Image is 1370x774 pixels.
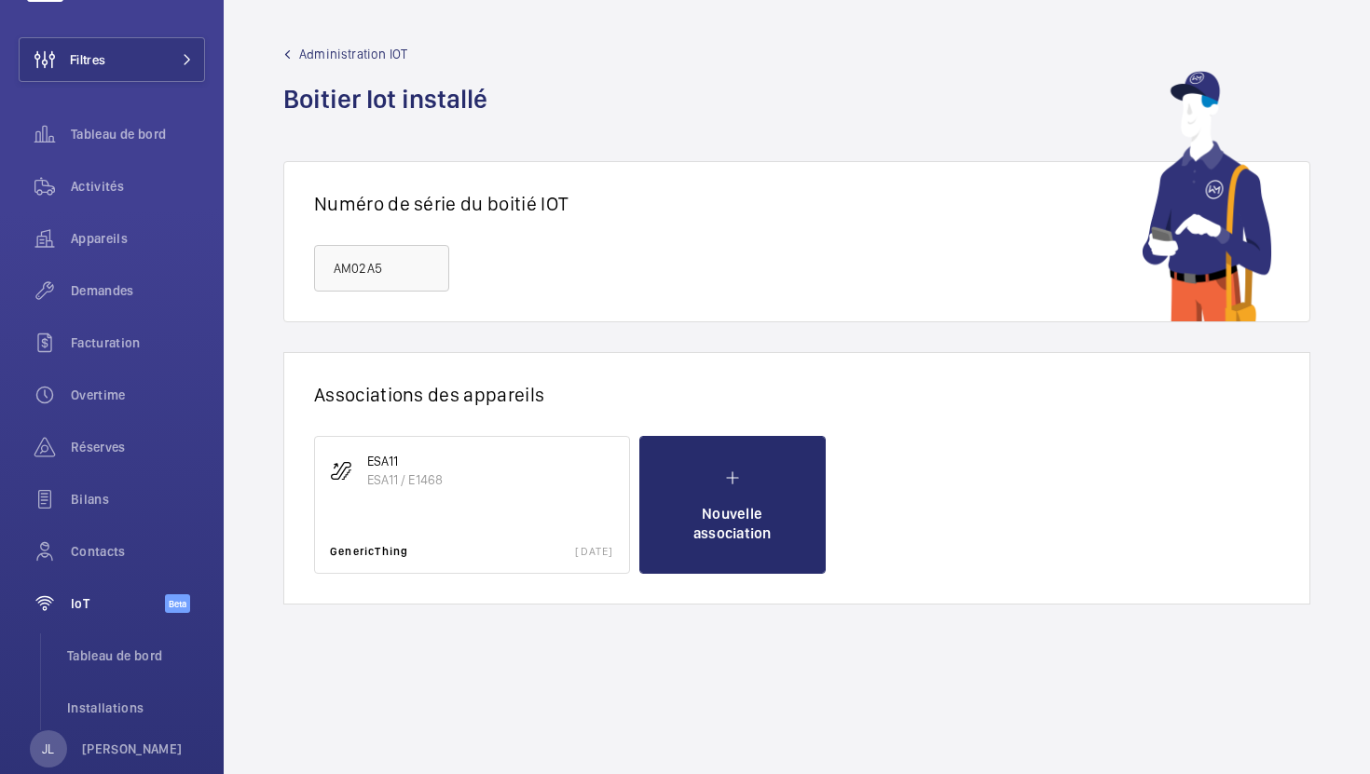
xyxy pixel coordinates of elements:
[71,281,205,300] span: Demandes
[330,545,408,558] p: GenericThing
[575,545,613,558] p: [DATE]
[71,594,165,613] span: IoT
[67,646,205,665] span: Tableau de bord
[314,192,569,215] h1: Numéro de série du boitié IOT
[71,177,205,196] span: Activités
[283,82,499,116] h1: Boitier Iot installé
[71,542,205,561] span: Contacts
[71,438,205,456] span: Réserves
[71,490,205,509] span: Bilans
[314,245,449,292] input: WMXXXX, GMXXXX, AM...
[82,740,183,758] p: [PERSON_NAME]
[71,125,205,143] span: Tableau de bord
[71,333,205,352] span: Facturation
[42,740,54,758] p: JL
[314,383,1280,406] h1: Associations des appareils
[299,45,407,63] span: Administration IOT
[367,470,614,489] p: ESA11 / E1468
[639,436,826,574] button: Nouvelle association
[367,452,614,470] p: ESA11
[165,594,190,613] span: Beta
[71,229,205,248] span: Appareils
[19,37,205,82] button: Filtres
[1142,71,1272,321] img: mechanic using app
[67,699,205,717] span: Installations
[71,386,205,404] span: Overtime
[330,459,352,482] img: escalator.svg
[70,50,105,69] span: Filtres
